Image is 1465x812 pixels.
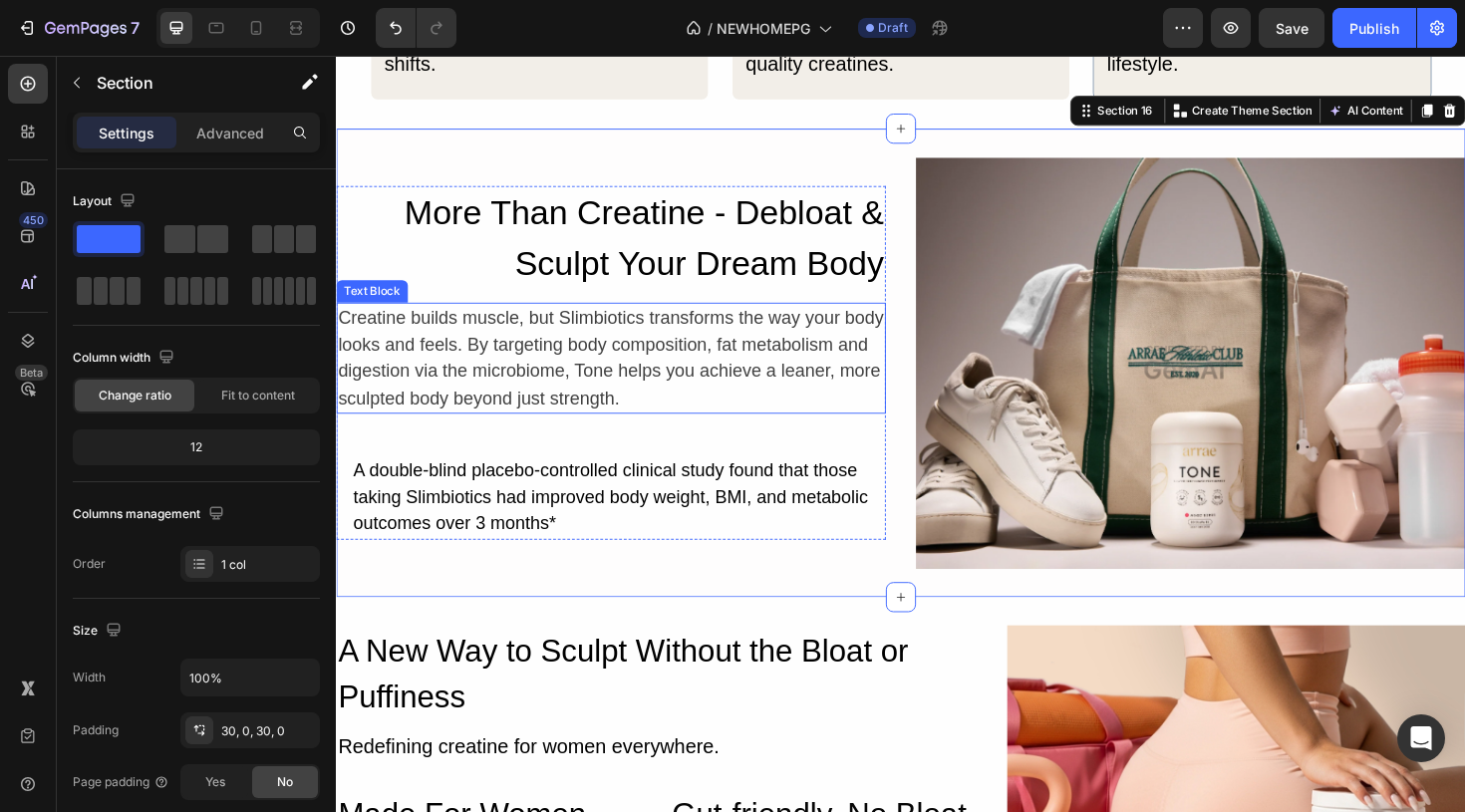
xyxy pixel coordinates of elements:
div: Beta [15,365,48,381]
div: Open Intercom Messenger [1397,714,1445,762]
img: Alt image [614,107,1196,543]
span: No [277,773,293,791]
div: Undo/Redo [376,8,456,48]
span: Save [1276,20,1309,37]
p: Settings [99,123,154,143]
div: Publish [1349,18,1399,39]
button: Save [1259,8,1324,48]
span: NEWHOMEPG [717,18,810,39]
div: Padding [73,721,119,739]
div: Width [73,669,106,686]
span: Fit to content [221,387,295,405]
button: AI Content [1046,46,1134,70]
p: Section [97,71,260,95]
div: Section 16 [802,49,869,67]
div: Size [73,618,126,645]
div: 450 [19,212,48,228]
button: Publish [1332,8,1416,48]
p: Create Theme Section [906,49,1033,67]
p: Advanced [196,123,264,143]
span: Draft [878,19,908,37]
div: 12 [77,433,316,461]
div: Layout [73,188,140,215]
button: 7 [8,8,148,48]
p: 7 [131,16,140,40]
div: Page padding [73,773,169,791]
input: Auto [181,660,319,695]
span: Change ratio [99,387,171,405]
iframe: Design area [336,56,1465,812]
div: 30, 0, 30, 0 [221,722,315,740]
div: Column width [73,345,178,372]
div: Order [73,555,106,573]
div: 1 col [221,556,315,574]
div: Columns management [73,501,228,528]
span: / [708,18,713,39]
span: Yes [205,773,225,791]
